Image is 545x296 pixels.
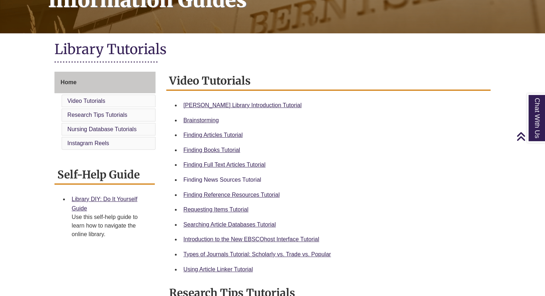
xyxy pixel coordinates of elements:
a: Finding Books Tutorial [183,147,240,153]
a: Brainstorming [183,117,219,123]
a: Requesting Items Tutorial [183,206,248,213]
a: Library DIY: Do It Yourself Guide [72,196,137,211]
a: Nursing Database Tutorials [67,126,137,132]
a: Research Tips Tutorials [67,112,127,118]
a: Types of Journals Tutorial: Scholarly vs. Trade vs. Popular [183,251,331,257]
a: Finding Full Text Articles Tutorial [183,162,266,168]
div: Use this self-help guide to learn how to navigate the online library. [72,213,149,239]
a: Finding News Sources Tutorial [183,177,261,183]
h1: Library Tutorials [54,40,491,59]
a: Searching Article Databases Tutorial [183,221,276,228]
a: Finding Articles Tutorial [183,132,243,138]
span: Home [61,79,76,85]
a: Finding Reference Resources Tutorial [183,192,280,198]
a: Video Tutorials [67,98,105,104]
a: Using Article Linker Tutorial [183,266,253,272]
h2: Video Tutorials [166,72,491,91]
a: Back to Top [516,132,543,141]
a: [PERSON_NAME] Library Introduction Tutorial [183,102,302,108]
a: Introduction to the New EBSCOhost Interface Tutorial [183,236,319,242]
div: Guide Page Menu [54,72,156,151]
a: Home [54,72,156,93]
h2: Self-Help Guide [54,166,155,185]
a: Instagram Reels [67,140,109,146]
